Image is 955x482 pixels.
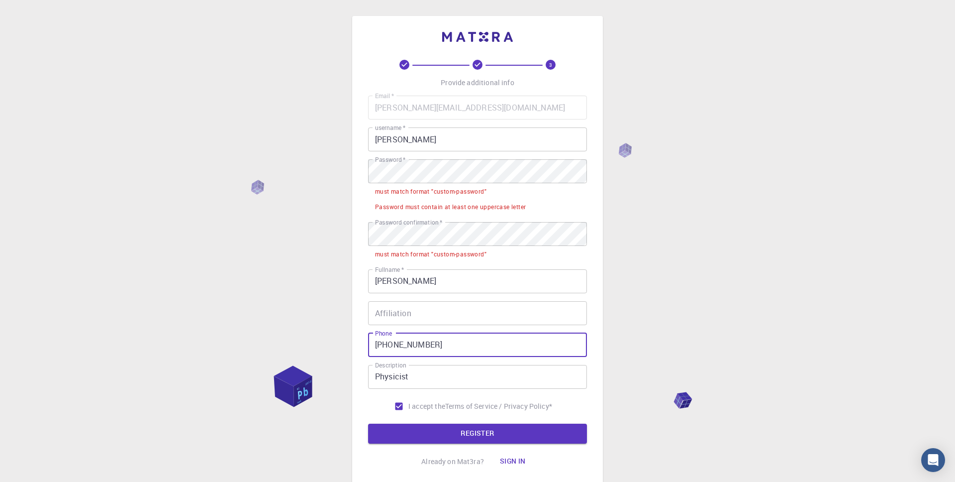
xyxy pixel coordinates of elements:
div: must match format "custom-password" [375,249,486,259]
a: Terms of Service / Privacy Policy* [445,401,552,411]
text: 3 [549,61,552,68]
p: Already on Mat3ra? [421,457,484,467]
p: Provide additional info [441,78,514,88]
label: Phone [375,329,392,338]
label: Password [375,155,405,164]
label: Description [375,361,406,369]
button: Sign in [492,452,534,472]
label: Password confirmation [375,218,442,227]
span: I accept the [408,401,445,411]
p: Terms of Service / Privacy Policy * [445,401,552,411]
div: Open Intercom Messenger [921,448,945,472]
div: Password must contain at least one uppercase letter [375,202,526,212]
label: Fullname [375,265,404,274]
label: Email [375,92,394,100]
div: must match format "custom-password" [375,187,486,197]
label: username [375,123,405,132]
button: REGISTER [368,424,587,444]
